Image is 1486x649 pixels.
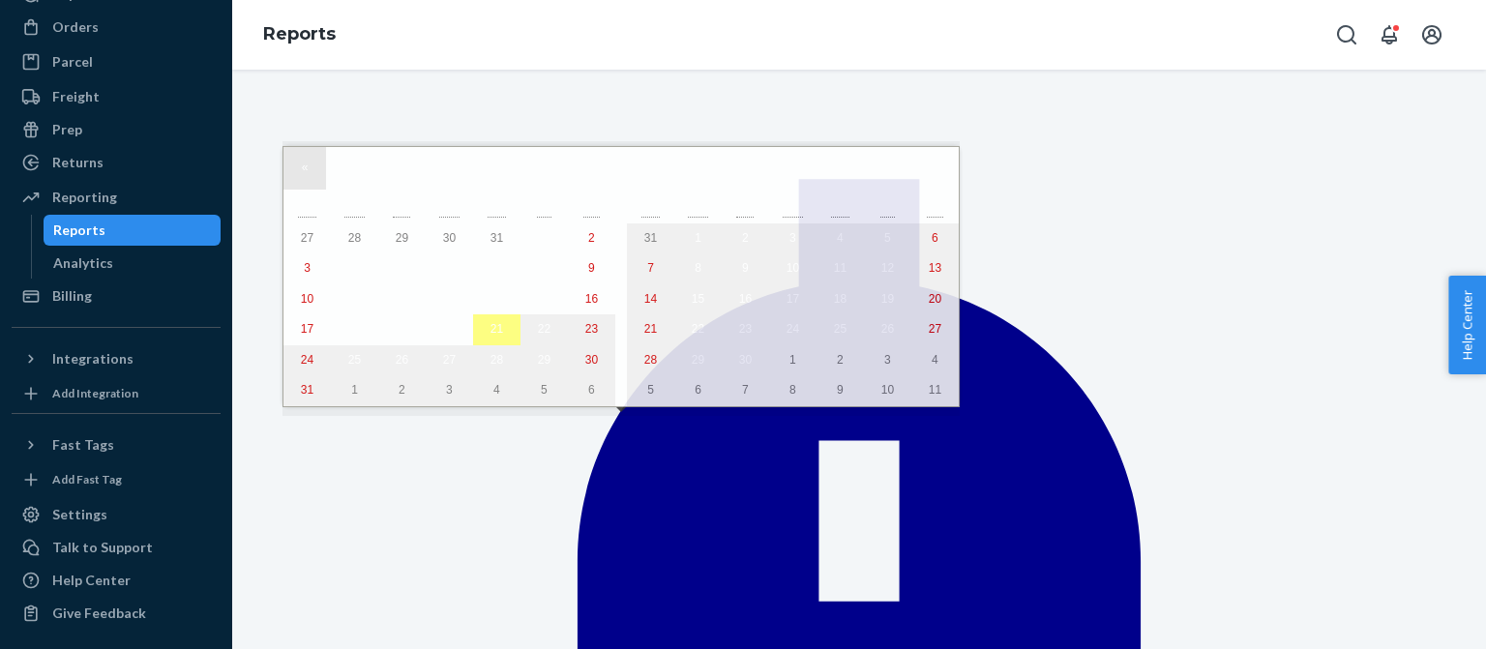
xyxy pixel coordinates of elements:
[426,375,473,406] button: September 3, 2025
[789,383,796,397] abbr: October 8, 2025
[1370,15,1409,54] button: Open notifications
[53,221,105,240] div: Reports
[722,345,769,376] button: September 30, 2025
[52,52,93,72] div: Parcel
[52,604,146,623] div: Give Feedback
[568,253,615,284] button: August 9, 2025
[541,261,548,275] abbr: August 8, 2025
[644,353,657,367] abbr: September 28, 2025
[585,353,598,367] abbr: August 30, 2025
[378,314,426,345] button: August 19, 2025
[674,375,722,406] button: October 6, 2025
[12,598,221,629] button: Give Feedback
[929,383,941,397] abbr: October 11, 2025
[443,292,456,306] abbr: August 13, 2025
[742,383,749,397] abbr: October 7, 2025
[769,345,817,376] button: October 1, 2025
[301,383,313,397] abbr: August 31, 2025
[331,253,378,284] button: August 4, 2025
[331,284,378,315] button: August 11, 2025
[378,253,426,284] button: August 5, 2025
[39,14,108,31] span: Support
[837,353,844,367] abbr: October 2, 2025
[927,207,943,218] abbr: Saturday
[490,322,503,336] abbr: August 21, 2025
[12,468,221,491] a: Add Fast Tag
[817,314,864,345] button: September 25, 2025
[396,292,408,306] abbr: August 12, 2025
[692,292,704,306] abbr: September 15, 2025
[331,223,378,254] button: July 28, 2025
[647,383,654,397] abbr: October 5, 2025
[44,215,222,246] a: Reports
[817,345,864,376] button: October 2, 2025
[695,231,701,245] abbr: September 1, 2025
[439,207,460,218] abbr: Wednesday
[369,147,874,190] button: [DATE] – [DATE]
[520,253,568,284] button: August 8, 2025
[283,284,331,315] button: August 10, 2025
[12,382,221,405] a: Add Integration
[674,284,722,315] button: September 15, 2025
[541,383,548,397] abbr: September 5, 2025
[722,314,769,345] button: September 23, 2025
[473,375,520,406] button: September 4, 2025
[446,261,453,275] abbr: August 6, 2025
[722,375,769,406] button: October 7, 2025
[864,253,911,284] button: September 12, 2025
[52,435,114,455] div: Fast Tags
[473,345,520,376] button: August 28, 2025
[12,343,221,374] button: Integrations
[12,499,221,530] a: Settings
[880,207,895,218] abbr: Friday
[52,286,92,306] div: Billing
[739,292,752,306] abbr: September 16, 2025
[932,353,938,367] abbr: October 4, 2025
[301,292,313,306] abbr: August 10, 2025
[52,538,153,557] div: Talk to Support
[520,345,568,376] button: August 29, 2025
[864,223,911,254] button: September 5, 2025
[473,284,520,315] button: August 14, 2025
[692,353,704,367] abbr: September 29, 2025
[473,253,520,284] button: August 7, 2025
[344,207,365,218] abbr: Monday
[378,284,426,315] button: August 12, 2025
[52,120,82,139] div: Prep
[769,253,817,284] button: September 10, 2025
[348,353,361,367] abbr: August 25, 2025
[520,284,568,315] button: August 15, 2025
[674,345,722,376] button: September 29, 2025
[331,314,378,345] button: August 18, 2025
[283,314,331,345] button: August 17, 2025
[864,345,911,376] button: October 3, 2025
[473,314,520,345] button: August 21, 2025
[52,385,138,401] div: Add Integration
[789,353,796,367] abbr: October 1, 2025
[881,322,894,336] abbr: September 26, 2025
[538,292,550,306] abbr: August 15, 2025
[348,292,361,306] abbr: August 11, 2025
[537,207,551,218] abbr: Friday
[627,314,674,345] button: September 21, 2025
[378,345,426,376] button: August 26, 2025
[520,223,568,254] button: August 1, 2025
[588,383,595,397] abbr: September 6, 2025
[1327,15,1366,54] button: Open Search Box
[331,375,378,406] button: September 1, 2025
[29,39,435,103] div: 531 How to Understand an Orders Report
[769,223,817,254] button: September 3, 2025
[283,345,331,376] button: August 24, 2025
[789,231,796,245] abbr: September 3, 2025
[12,532,221,563] button: Talk to Support
[881,292,894,306] abbr: September 19, 2025
[348,322,361,336] abbr: August 18, 2025
[301,322,313,336] abbr: August 17, 2025
[12,81,221,112] a: Freight
[399,383,405,397] abbr: September 2, 2025
[263,23,336,44] a: Reports
[627,223,674,254] button: August 31, 2025
[739,322,752,336] abbr: September 23, 2025
[834,292,847,306] abbr: September 18, 2025
[52,153,104,172] div: Returns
